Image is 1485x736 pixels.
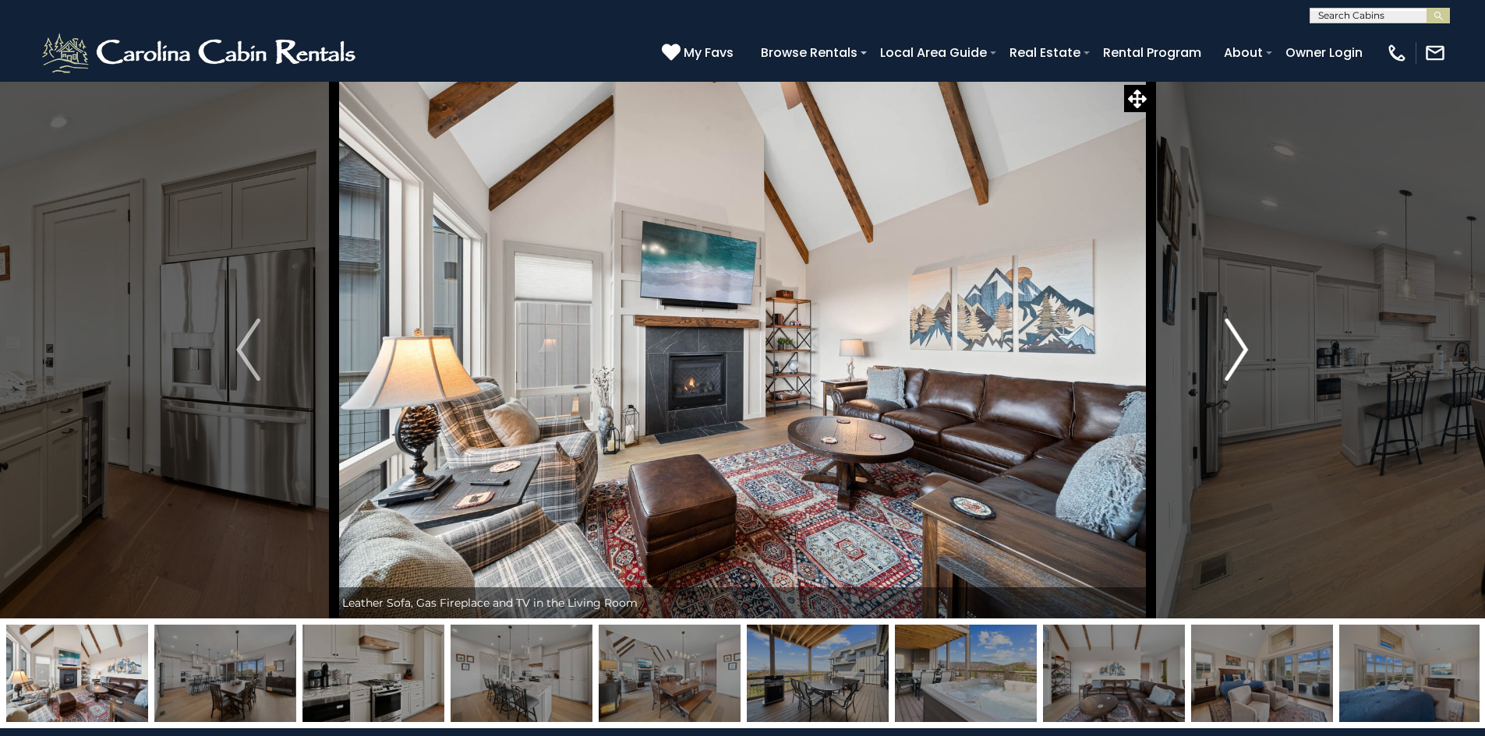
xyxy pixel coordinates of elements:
[6,625,148,722] img: 168201993
[747,625,889,722] img: 168202015
[1216,39,1271,66] a: About
[662,43,737,63] a: My Favs
[684,43,734,62] span: My Favs
[154,625,296,722] img: 168201988
[1002,39,1088,66] a: Real Estate
[1095,39,1209,66] a: Rental Program
[1278,39,1370,66] a: Owner Login
[1386,42,1408,64] img: phone-regular-white.png
[895,625,1037,722] img: 168202026
[1225,319,1248,381] img: arrow
[236,319,260,381] img: arrow
[1424,42,1446,64] img: mail-regular-white.png
[1043,625,1185,722] img: 168201995
[451,625,592,722] img: 168201991
[1191,625,1333,722] img: 168202008
[1339,625,1481,722] img: 168202009
[302,625,444,722] img: 168202023
[334,587,1151,618] div: Leather Sofa, Gas Fireplace and TV in the Living Room
[39,30,362,76] img: White-1-2.png
[753,39,865,66] a: Browse Rentals
[1151,81,1322,618] button: Next
[872,39,995,66] a: Local Area Guide
[162,81,334,618] button: Previous
[599,625,741,722] img: 168201992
